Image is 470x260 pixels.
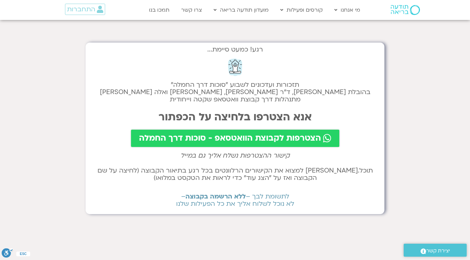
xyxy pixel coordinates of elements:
h2: אנא הצטרפו בלחיצה על הכפתור [92,111,378,123]
h2: רגע! כמעט סיימת... [92,49,378,50]
a: מי אנחנו [331,4,364,16]
a: קורסים ופעילות [277,4,326,16]
a: הצטרפות לקבוצת הוואטסאפ - סוכות דרך החמלה [131,130,339,147]
b: ללא הרשמה בקבוצה [185,192,246,201]
h2: קישור ההצטרפות נשלח אליך גם במייל [92,152,378,159]
img: תודעה בריאה [391,5,420,15]
a: יצירת קשר [404,244,467,257]
span: יצירת קשר [426,246,450,255]
a: תמכו בנו [146,4,173,16]
span: התחברות [67,6,95,13]
h2: לתשומת לבך – – לא נוכל לשלוח אליך את כל הפעילות שלנו [92,193,378,207]
a: התחברות [65,4,105,15]
a: מועדון תודעה בריאה [210,4,272,16]
a: צרו קשר [178,4,205,16]
h2: תזכורות ועדכונים לשבוע "סוכות דרך החמלה" בהובלת [PERSON_NAME], ד״ר [PERSON_NAME], [PERSON_NAME] ו... [92,81,378,103]
h2: תוכל.[PERSON_NAME] למצוא את הקישורים הרלוונטים בכל רגע בתיאור הקבוצה (לחיצה על שם הקבוצה ואז על ״... [92,167,378,182]
span: הצטרפות לקבוצת הוואטסאפ - סוכות דרך החמלה [139,134,321,143]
